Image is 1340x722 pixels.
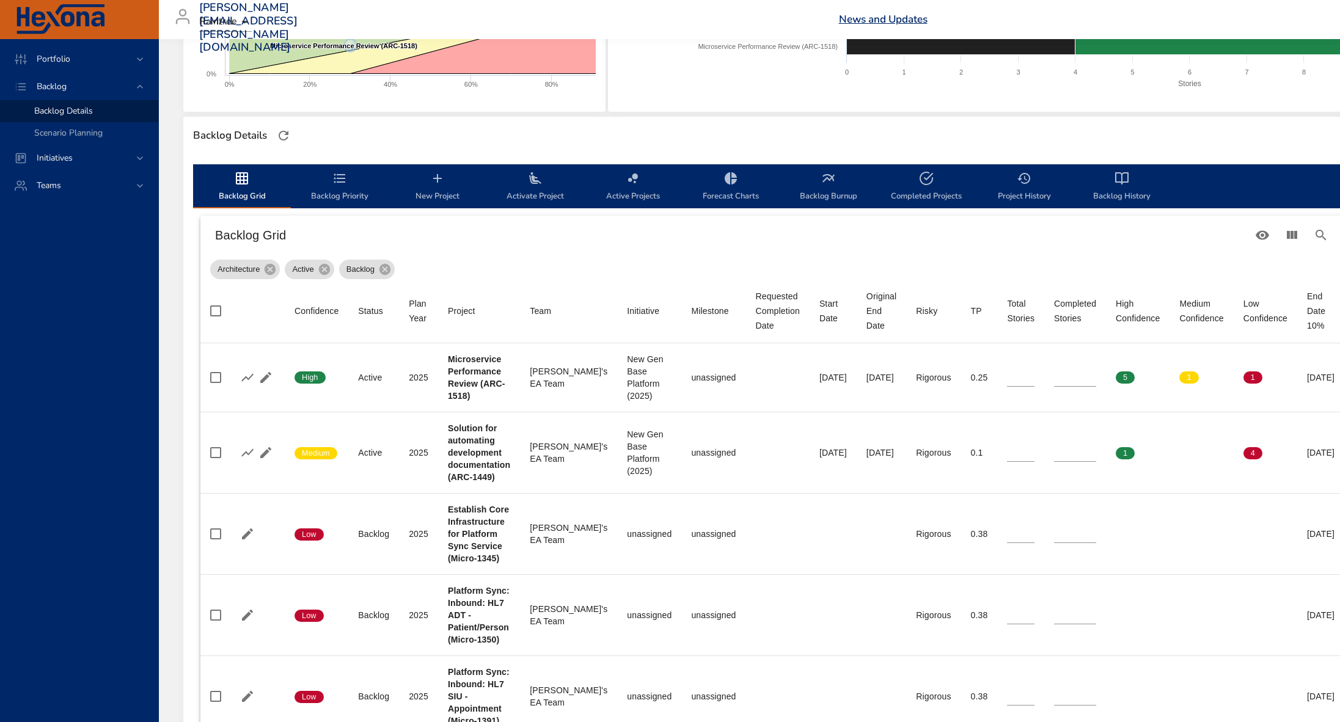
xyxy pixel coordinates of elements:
div: [DATE] [866,447,896,459]
span: Low [295,691,324,702]
button: Search [1306,221,1336,250]
span: Requested Completion Date [756,289,800,333]
div: unassigned [691,447,736,459]
div: Backlog [358,528,389,540]
div: unassigned [627,528,672,540]
div: Total Stories [1007,296,1034,326]
b: Solution for automating development documentation (ARC-1449) [448,423,510,482]
span: 4 [1243,448,1262,459]
span: High Confidence [1116,296,1160,326]
div: Sort [819,296,847,326]
button: Standard Views [1248,221,1277,250]
div: End Date 10% [1307,289,1335,333]
div: Sort [1179,296,1223,326]
div: Sort [295,304,339,318]
div: Sort [691,304,728,318]
div: Confidence [295,304,339,318]
div: Sort [448,304,475,318]
span: Activate Project [494,171,577,203]
span: Completed Projects [885,171,968,203]
span: High [295,372,326,383]
div: Sort [627,304,659,318]
text: 6 [1188,68,1192,76]
div: [PERSON_NAME]'s EA Team [530,684,607,709]
span: 0 [1179,448,1198,459]
div: Risky [916,304,937,318]
button: View Columns [1277,221,1306,250]
div: Start Date [819,296,847,326]
div: Sort [409,296,428,326]
div: TP [971,304,982,318]
span: Forecast Charts [689,171,772,203]
span: Portfolio [27,53,80,65]
text: 5 [1131,68,1135,76]
div: Backlog [358,609,389,621]
div: New Gen Base Platform (2025) [627,428,672,477]
text: 0% [225,81,235,88]
div: Team [530,304,551,318]
div: unassigned [691,690,736,702]
img: Hexona [15,4,106,35]
div: unassigned [691,528,736,540]
span: TP [971,304,988,318]
span: Teams [27,180,71,191]
a: News and Updates [839,12,928,26]
text: Microservice Performance Review (ARC-1518) [270,42,417,49]
div: Sort [756,289,800,333]
text: 2 [959,68,963,76]
div: Status [358,304,383,318]
text: 80% [545,81,558,88]
span: Backlog [27,81,76,92]
text: 1 [902,68,906,76]
div: Backlog [358,690,389,702]
span: Active Projects [591,171,675,203]
div: [DATE] [866,371,896,384]
span: Active [285,263,321,275]
div: Completed Stories [1054,296,1096,326]
span: Original End Date [866,289,896,333]
span: Low [295,529,324,540]
div: Initiative [627,304,659,318]
button: Edit Project Details [257,443,275,462]
div: Sort [530,304,551,318]
span: Scenario Planning [34,127,103,139]
button: Show Burnup [238,368,257,387]
text: 0 [845,68,849,76]
text: 7 [1245,68,1249,76]
div: Active [358,371,389,384]
div: Sort [916,304,937,318]
text: Microservice Performance Review (ARC-1518) [698,43,838,50]
span: 5 [1116,372,1135,383]
div: [DATE] [1307,371,1335,384]
div: Sort [358,304,383,318]
div: 0.25 [971,371,988,384]
div: Architecture [210,260,280,279]
span: New Project [396,171,479,203]
h6: Backlog Grid [215,225,1248,245]
h3: [PERSON_NAME][EMAIL_ADDRESS][PERSON_NAME][DOMAIN_NAME] [199,1,298,54]
span: Risky [916,304,951,318]
div: 0.38 [971,528,988,540]
span: Plan Year [409,296,428,326]
span: Status [358,304,389,318]
div: Project [448,304,475,318]
div: 2025 [409,371,428,384]
div: [DATE] [1307,609,1335,621]
div: [PERSON_NAME]'s EA Team [530,440,607,465]
b: Platform Sync: Inbound: HL7 ADT - Patient/Person (Micro-1350) [448,586,510,644]
b: Establish Core Infrastructure for Platform Sync Service (Micro-1345) [448,505,509,563]
button: Edit Project Details [257,368,275,387]
div: unassigned [627,690,672,702]
div: [PERSON_NAME]'s EA Team [530,365,607,390]
div: Milestone [691,304,728,318]
span: Backlog [339,263,382,275]
span: Architecture [210,263,267,275]
text: 4 [1074,68,1077,76]
span: Low [295,610,324,621]
div: Medium Confidence [1179,296,1223,326]
text: 40% [384,81,397,88]
div: Sort [866,289,896,333]
span: Milestone [691,304,736,318]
